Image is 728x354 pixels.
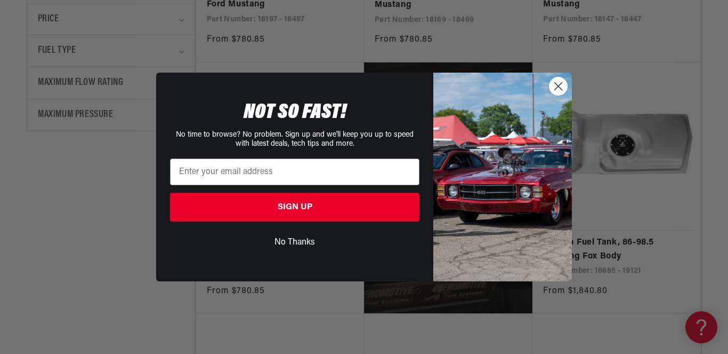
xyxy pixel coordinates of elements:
span: No time to browse? No problem. Sign up and we'll keep you up to speed with latest deals, tech tip... [176,131,414,148]
button: SIGN UP [170,193,419,222]
img: 85cdd541-2605-488b-b08c-a5ee7b438a35.jpeg [433,73,572,281]
input: Enter your email address [170,159,419,185]
span: NOT SO FAST! [244,102,346,123]
button: Close dialog [549,77,568,96]
button: No Thanks [170,232,419,253]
